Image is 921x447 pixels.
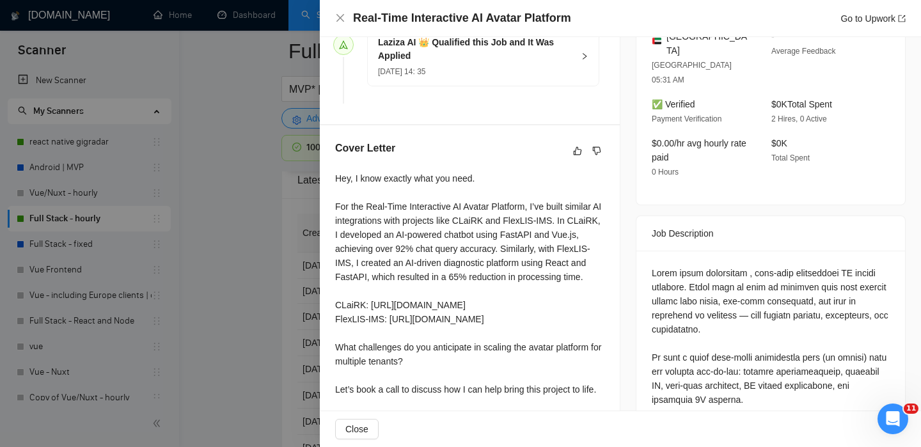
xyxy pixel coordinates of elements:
[771,99,832,109] span: $0K Total Spent
[652,114,721,123] span: Payment Verification
[581,52,588,60] span: right
[771,153,810,162] span: Total Spent
[652,99,695,109] span: ✅ Verified
[335,13,345,23] span: close
[589,143,604,159] button: dislike
[592,146,601,156] span: dislike
[652,61,732,84] span: [GEOGRAPHIC_DATA] 05:31 AM
[666,29,751,58] span: [GEOGRAPHIC_DATA]
[771,138,787,148] span: $0K
[339,40,348,49] span: send
[335,171,604,439] div: Hey, I know exactly what you need. For the Real-Time Interactive AI Avatar Platform, I’ve built s...
[378,36,573,63] h5: Laziza AI 👑 Qualified this Job and It Was Applied
[345,422,368,436] span: Close
[878,404,908,434] iframe: Intercom live chat
[771,114,827,123] span: 2 Hires, 0 Active
[335,141,395,156] h5: Cover Letter
[840,13,906,24] a: Go to Upworkexport
[652,168,679,176] span: 0 Hours
[335,13,345,24] button: Close
[570,143,585,159] button: like
[771,47,836,56] span: Average Feedback
[652,138,746,162] span: $0.00/hr avg hourly rate paid
[904,404,918,414] span: 11
[573,146,582,156] span: like
[652,36,661,45] img: 🇦🇪
[353,10,571,26] h4: Real-Time Interactive AI Avatar Platform
[335,419,379,439] button: Close
[378,67,425,76] span: [DATE] 14: 35
[898,15,906,22] span: export
[652,216,890,251] div: Job Description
